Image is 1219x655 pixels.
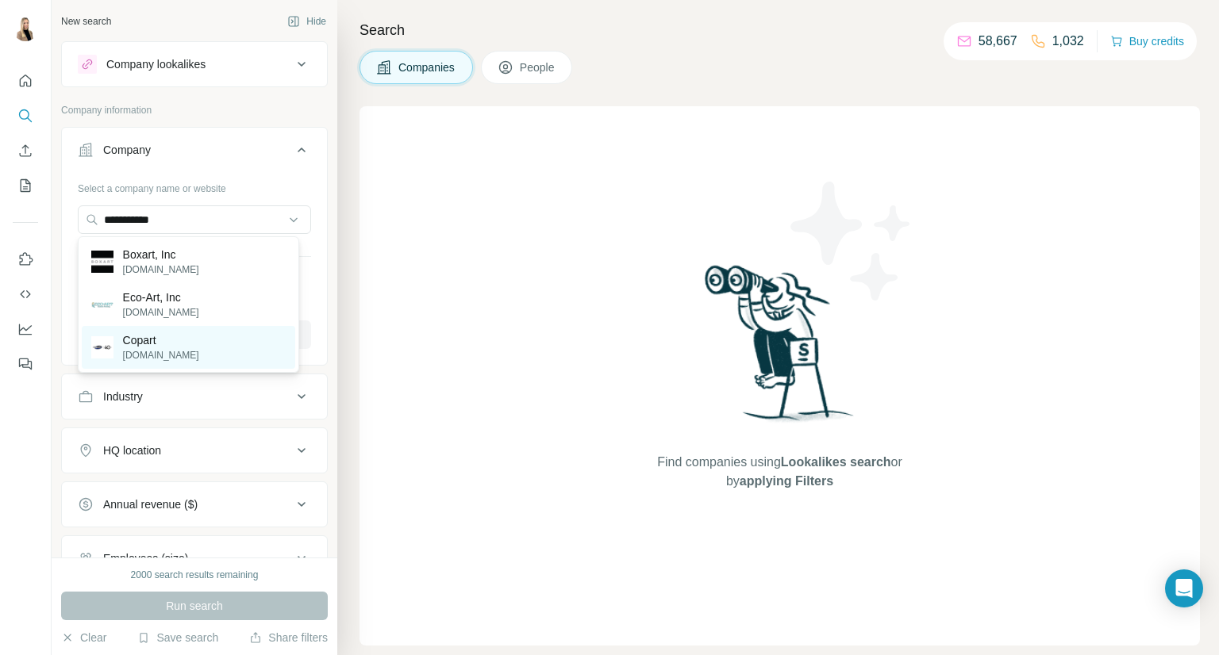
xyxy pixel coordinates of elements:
span: Find companies using or by [652,453,906,491]
img: Copart [91,336,113,358]
p: Company information [61,103,328,117]
p: Boxart, Inc [123,247,199,262]
button: Company lookalikes [62,45,327,83]
button: Search [13,102,38,130]
button: Quick start [13,67,38,95]
button: Industry [62,377,327,416]
span: applying Filters [740,474,833,488]
button: Dashboard [13,315,38,343]
div: Employees (size) [103,550,188,566]
p: 1,032 [1052,32,1084,51]
p: [DOMAIN_NAME] [123,305,199,320]
p: [DOMAIN_NAME] [123,348,199,362]
button: Share filters [249,630,328,645]
div: Annual revenue ($) [103,496,198,512]
button: Annual revenue ($) [62,485,327,523]
span: Lookalikes search [781,455,891,469]
span: People [520,59,556,75]
p: [DOMAIN_NAME] [123,262,199,277]
div: New search [61,14,111,29]
button: Buy credits [1110,30,1184,52]
div: Open Intercom Messenger [1165,569,1203,607]
button: Employees (size) [62,539,327,577]
button: HQ location [62,431,327,469]
p: Eco-Art, Inc [123,289,199,305]
button: Enrich CSV [13,136,38,165]
img: Surfe Illustration - Stars [780,170,923,312]
button: Hide [276,10,337,33]
button: Feedback [13,350,38,378]
img: Avatar [13,16,38,41]
img: Surfe Illustration - Woman searching with binoculars [698,261,863,438]
div: Industry [103,389,143,404]
div: Company [103,142,151,158]
h4: Search [360,19,1200,41]
p: 58,667 [979,32,1017,51]
span: Companies [398,59,456,75]
div: 2000 search results remaining [131,568,259,582]
div: Company lookalikes [106,56,206,72]
button: My lists [13,171,38,200]
button: Use Surfe API [13,280,38,308]
img: Eco-Art, Inc [91,302,113,308]
div: HQ location [103,442,161,458]
button: Use Surfe on LinkedIn [13,245,38,274]
button: Clear [61,630,106,645]
img: Boxart, Inc [91,251,113,273]
div: Select a company name or website [78,175,311,196]
button: Company [62,131,327,175]
p: Copart [123,332,199,348]
button: Save search [137,630,218,645]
